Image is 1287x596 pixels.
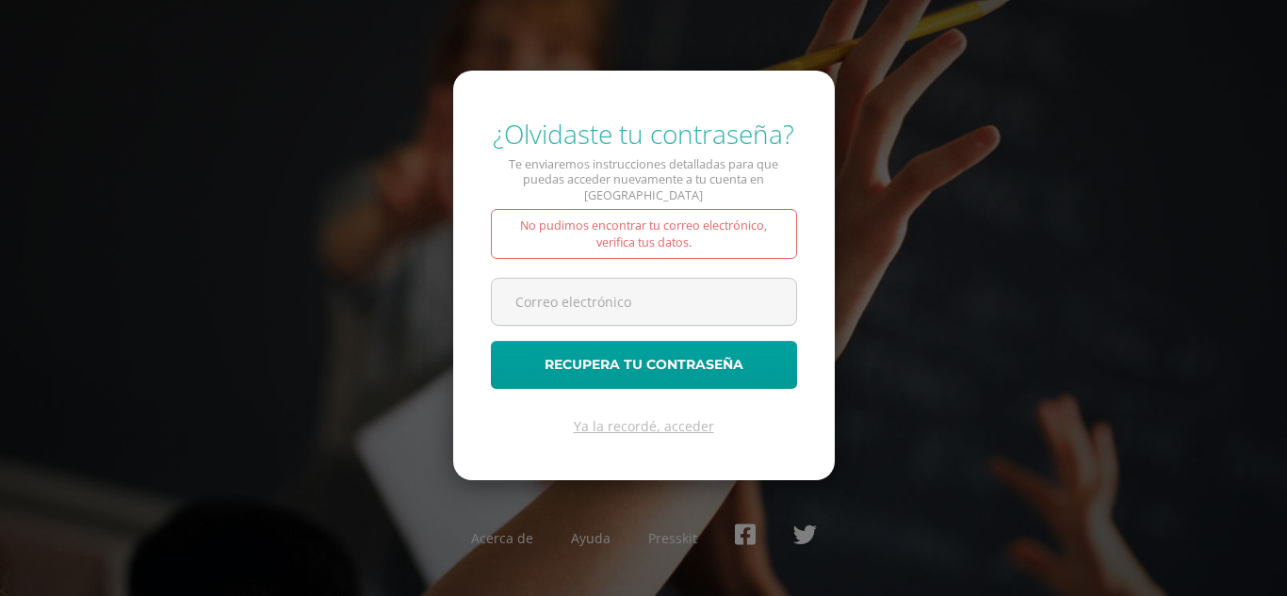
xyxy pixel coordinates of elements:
input: Correo electrónico [492,279,796,325]
div: No pudimos encontrar tu correo electrónico, verifica tus datos. [491,209,797,259]
a: Acerca de [471,529,533,547]
p: Te enviaremos instrucciones detalladas para que puedas acceder nuevamente a tu cuenta en [GEOGRAP... [491,157,797,203]
a: Presskit [648,529,697,547]
a: Ayuda [571,529,611,547]
a: Ya la recordé, acceder [574,417,714,435]
button: Recupera tu contraseña [491,341,797,389]
div: ¿Olvidaste tu contraseña? [491,116,797,152]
